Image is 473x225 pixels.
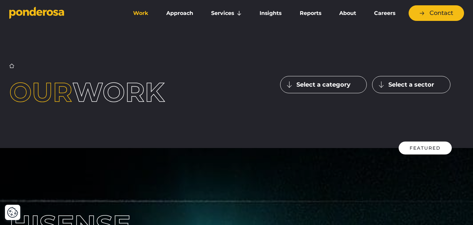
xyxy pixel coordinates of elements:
[159,6,201,20] a: Approach
[9,76,72,108] span: Our
[399,142,452,155] div: Featured
[292,6,329,20] a: Reports
[9,63,14,68] a: Home
[7,207,18,218] button: Cookie Settings
[372,76,450,93] button: Select a sector
[280,76,367,93] button: Select a category
[409,5,464,21] a: Contact
[252,6,289,20] a: Insights
[203,6,249,20] a: Services
[125,6,156,20] a: Work
[7,207,18,218] img: Revisit consent button
[332,6,364,20] a: About
[9,79,193,106] h1: work
[366,6,403,20] a: Careers
[9,7,116,20] a: Go to homepage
